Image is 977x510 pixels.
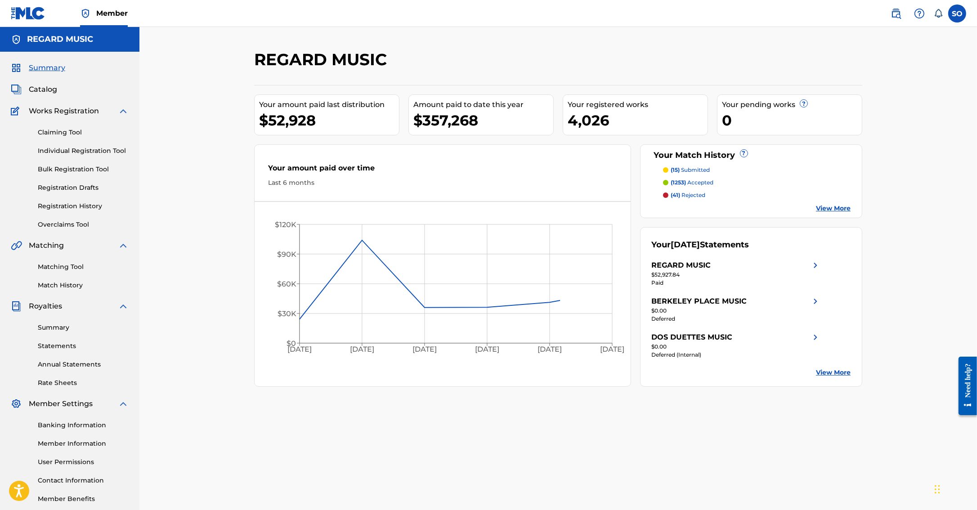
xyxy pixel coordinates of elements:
[11,301,22,312] img: Royalties
[11,106,22,116] img: Works Registration
[671,240,700,250] span: [DATE]
[671,191,706,199] p: rejected
[11,34,22,45] img: Accounts
[810,332,821,343] img: right chevron icon
[118,106,129,116] img: expand
[38,378,129,388] a: Rate Sheets
[38,494,129,504] a: Member Benefits
[287,339,296,348] tspan: $0
[652,332,733,343] div: DOS DUETTES MUSIC
[254,49,391,70] h2: REGARD MUSIC
[652,296,747,307] div: BERKELEY PLACE MUSIC
[887,4,905,22] a: Public Search
[29,84,57,95] span: Catalog
[800,100,807,107] span: ?
[652,351,821,359] div: Deferred (Internal)
[96,8,128,18] span: Member
[29,240,64,251] span: Matching
[538,345,562,354] tspan: [DATE]
[287,345,312,354] tspan: [DATE]
[29,301,62,312] span: Royalties
[891,8,901,19] img: search
[934,9,943,18] div: Notifications
[652,260,821,287] a: REGARD MUSICright chevron icon$52,927.84Paid
[948,4,966,22] div: User Menu
[671,192,681,198] span: (41)
[952,350,977,422] iframe: Resource Center
[11,63,22,73] img: Summary
[663,166,851,174] a: (15) submitted
[11,84,57,95] a: CatalogCatalog
[652,239,749,251] div: Your Statements
[277,250,296,259] tspan: $90K
[277,280,296,288] tspan: $60K
[475,345,499,354] tspan: [DATE]
[259,99,399,110] div: Your amount paid last distribution
[38,201,129,211] a: Registration History
[722,99,862,110] div: Your pending works
[663,191,851,199] a: (41) rejected
[29,398,93,409] span: Member Settings
[11,240,22,251] img: Matching
[38,360,129,369] a: Annual Statements
[275,220,296,229] tspan: $120K
[29,106,99,116] span: Works Registration
[652,271,821,279] div: $52,927.84
[38,421,129,430] a: Banking Information
[652,343,821,351] div: $0.00
[910,4,928,22] div: Help
[278,309,296,318] tspan: $30K
[412,345,437,354] tspan: [DATE]
[810,296,821,307] img: right chevron icon
[671,179,686,186] span: (1253)
[259,110,399,130] div: $52,928
[935,476,940,503] div: Drag
[38,165,129,174] a: Bulk Registration Tool
[38,183,129,192] a: Registration Drafts
[663,179,851,187] a: (1253) accepted
[413,110,553,130] div: $357,268
[350,345,374,354] tspan: [DATE]
[601,345,625,354] tspan: [DATE]
[118,301,129,312] img: expand
[568,99,708,110] div: Your registered works
[38,128,129,137] a: Claiming Tool
[652,260,711,271] div: REGARD MUSIC
[38,457,129,467] a: User Permissions
[38,281,129,290] a: Match History
[38,476,129,485] a: Contact Information
[118,240,129,251] img: expand
[652,315,821,323] div: Deferred
[38,323,129,332] a: Summary
[11,84,22,95] img: Catalog
[740,150,748,157] span: ?
[268,163,617,178] div: Your amount paid over time
[27,34,93,45] h5: REGARD MUSIC
[11,398,22,409] img: Member Settings
[652,332,821,359] a: DOS DUETTES MUSICright chevron icon$0.00Deferred (Internal)
[816,368,851,377] a: View More
[671,179,714,187] p: accepted
[810,260,821,271] img: right chevron icon
[652,279,821,287] div: Paid
[671,166,680,173] span: (15)
[118,398,129,409] img: expand
[932,467,977,510] iframe: Chat Widget
[80,8,91,19] img: Top Rightsholder
[29,63,65,73] span: Summary
[11,7,45,20] img: MLC Logo
[38,341,129,351] a: Statements
[38,439,129,448] a: Member Information
[652,307,821,315] div: $0.00
[722,110,862,130] div: 0
[38,146,129,156] a: Individual Registration Tool
[413,99,553,110] div: Amount paid to date this year
[652,296,821,323] a: BERKELEY PLACE MUSICright chevron icon$0.00Deferred
[38,220,129,229] a: Overclaims Tool
[38,262,129,272] a: Matching Tool
[652,149,851,161] div: Your Match History
[816,204,851,213] a: View More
